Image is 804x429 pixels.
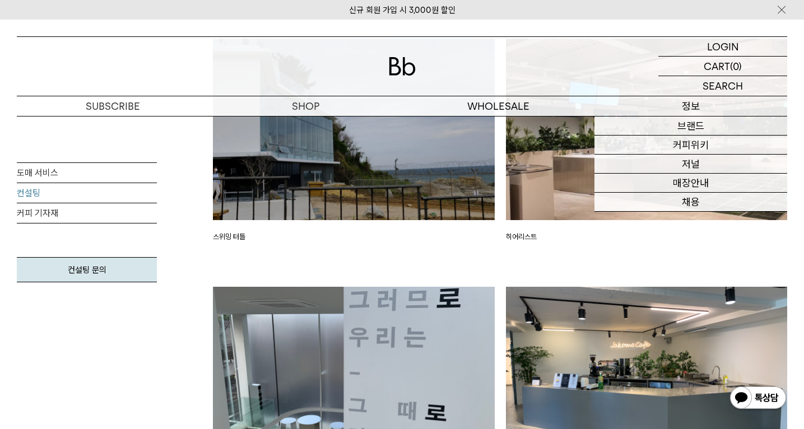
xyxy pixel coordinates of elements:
[704,57,730,76] p: CART
[658,57,787,76] a: CART (0)
[17,257,157,282] a: 컨설팅 문의
[349,5,456,15] a: 신규 회원 가입 시 3,000원 할인
[17,183,157,203] a: 컨설팅
[389,57,416,76] img: 로고
[703,76,743,96] p: SEARCH
[402,96,595,116] p: WHOLESALE
[707,37,739,56] p: LOGIN
[594,174,787,193] a: 매장안내
[730,57,742,76] p: (0)
[17,96,210,116] a: SUBSCRIBE
[506,231,788,243] p: 히어리스트
[17,163,157,183] a: 도매 서비스
[210,96,402,116] a: SHOP
[213,231,495,243] p: 스위밍 터틀
[594,155,787,174] a: 저널
[594,116,787,136] a: 브랜드
[729,385,787,412] img: 카카오톡 채널 1:1 채팅 버튼
[594,136,787,155] a: 커피위키
[658,37,787,57] a: LOGIN
[594,193,787,212] a: 채용
[594,96,787,116] p: 정보
[17,203,157,223] a: 커피 기자재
